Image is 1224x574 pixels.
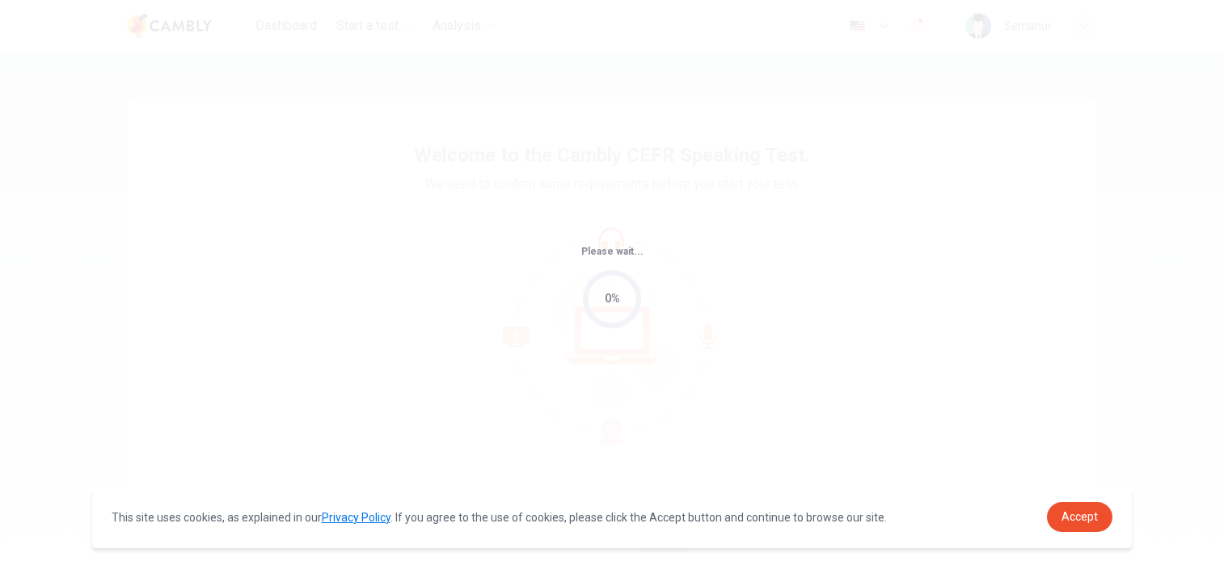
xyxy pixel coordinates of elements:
div: cookieconsent [92,486,1133,548]
div: 0% [605,289,620,308]
span: This site uses cookies, as explained in our . If you agree to the use of cookies, please click th... [112,511,887,524]
span: Please wait... [581,246,644,257]
a: Privacy Policy [322,511,390,524]
a: dismiss cookie message [1047,502,1112,532]
span: Accept [1062,510,1098,523]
